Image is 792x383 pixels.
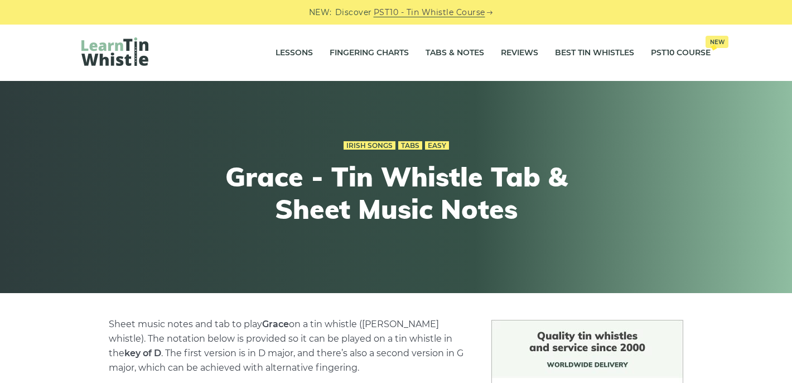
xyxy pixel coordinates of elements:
strong: Grace [262,319,289,329]
a: Tabs [398,141,422,150]
a: Tabs & Notes [426,39,484,67]
a: Reviews [501,39,538,67]
h1: Grace - Tin Whistle Tab & Sheet Music Notes [191,161,601,225]
p: Sheet music notes and tab to play on a tin whistle ([PERSON_NAME] whistle). The notation below is... [109,317,465,375]
a: Fingering Charts [330,39,409,67]
a: Lessons [276,39,313,67]
a: Best Tin Whistles [555,39,634,67]
strong: key of D [124,348,161,358]
img: LearnTinWhistle.com [81,37,148,66]
span: New [706,36,728,48]
a: Easy [425,141,449,150]
a: PST10 CourseNew [651,39,711,67]
a: Irish Songs [344,141,395,150]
